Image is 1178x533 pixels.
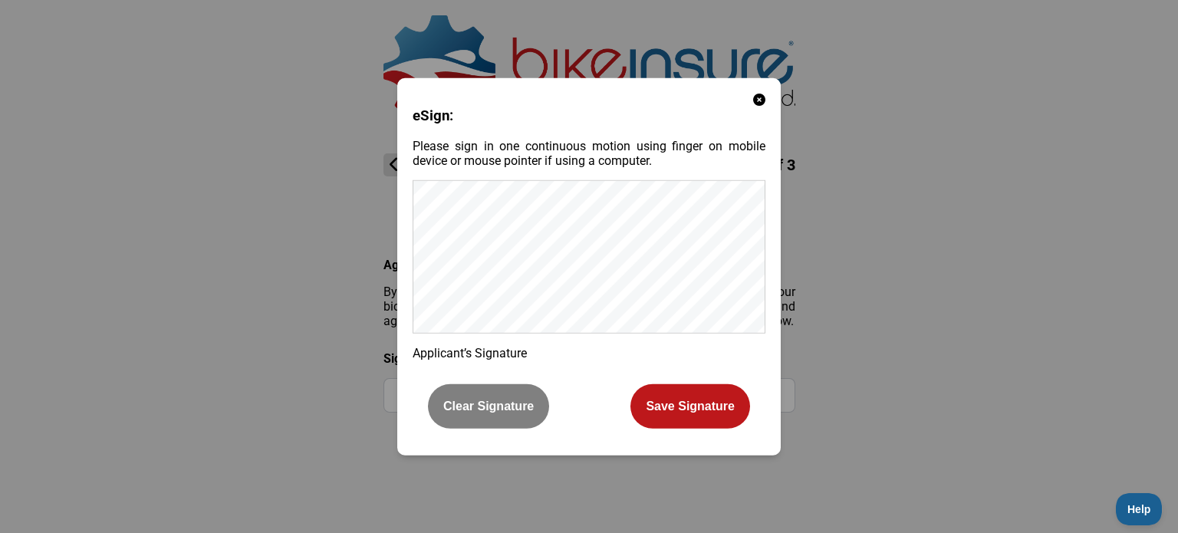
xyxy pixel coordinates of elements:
p: Please sign in one continuous motion using finger on mobile device or mouse pointer if using a co... [413,139,765,168]
p: Applicant’s Signature [413,346,765,360]
button: Save Signature [630,384,750,429]
iframe: Toggle Customer Support [1116,493,1163,525]
button: Clear Signature [428,384,549,429]
h3: eSign: [413,107,765,124]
